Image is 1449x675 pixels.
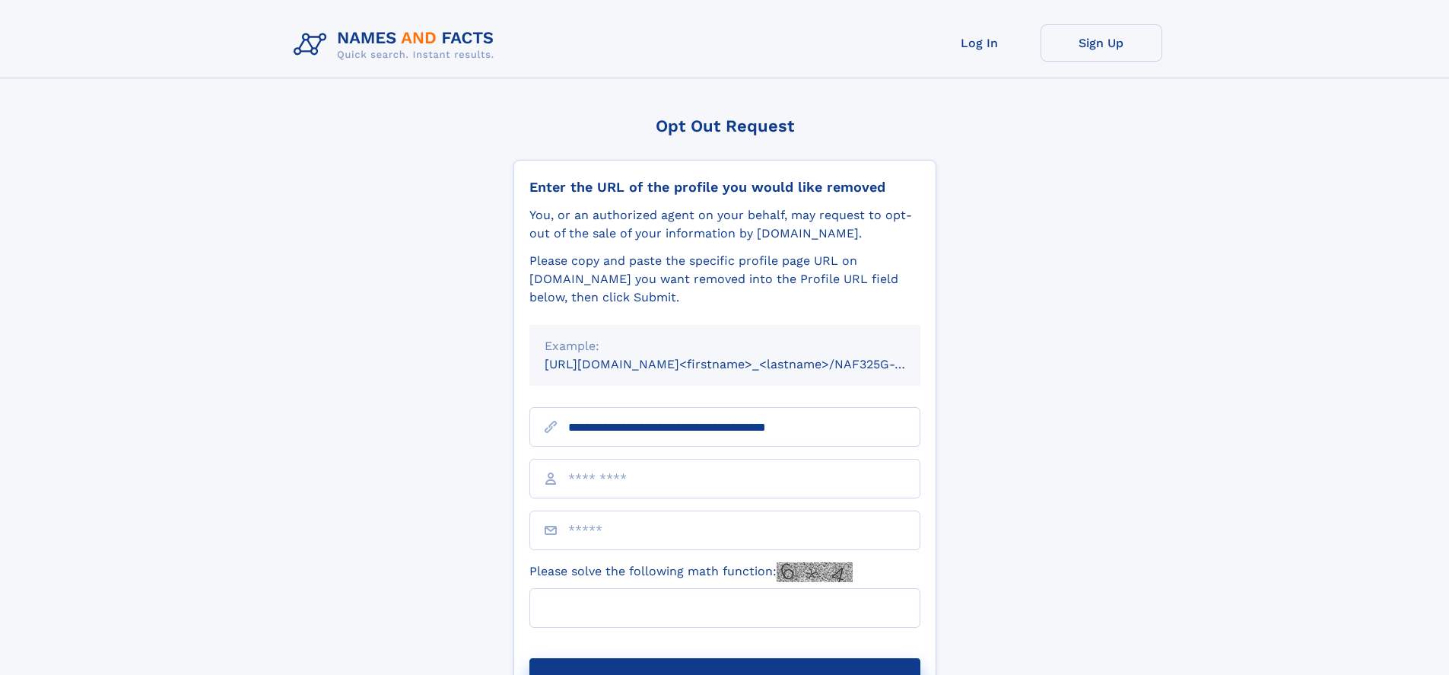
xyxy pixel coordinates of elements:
div: Example: [545,337,905,355]
div: Please copy and paste the specific profile page URL on [DOMAIN_NAME] you want removed into the Pr... [529,252,920,307]
a: Sign Up [1041,24,1162,62]
div: Enter the URL of the profile you would like removed [529,179,920,196]
div: You, or an authorized agent on your behalf, may request to opt-out of the sale of your informatio... [529,206,920,243]
a: Log In [919,24,1041,62]
div: Opt Out Request [513,116,936,135]
img: Logo Names and Facts [288,24,507,65]
label: Please solve the following math function: [529,562,853,582]
small: [URL][DOMAIN_NAME]<firstname>_<lastname>/NAF325G-xxxxxxxx [545,357,949,371]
